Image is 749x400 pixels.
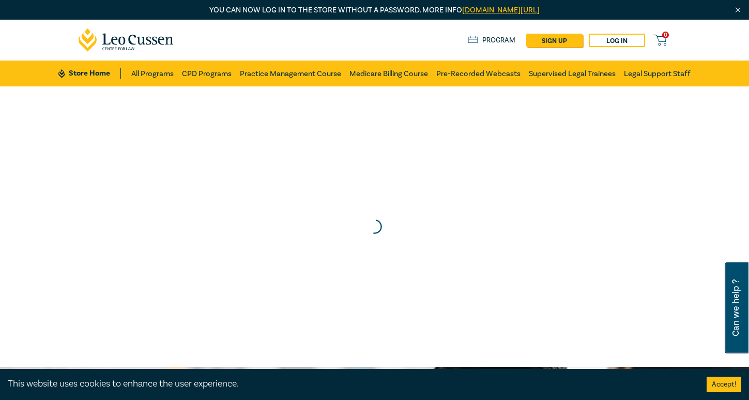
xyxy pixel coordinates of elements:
[240,61,341,86] a: Practice Management Course
[589,34,645,47] a: Log in
[624,61,691,86] a: Legal Support Staff
[529,61,616,86] a: Supervised Legal Trainees
[707,377,741,392] button: Accept cookies
[8,377,691,391] div: This website uses cookies to enhance the user experience.
[733,6,742,14] img: Close
[131,61,174,86] a: All Programs
[731,269,741,347] span: Can we help ?
[182,61,232,86] a: CPD Programs
[79,5,671,16] p: You can now log in to the store without a password. More info
[58,68,121,79] a: Store Home
[349,61,428,86] a: Medicare Billing Course
[526,34,583,47] a: sign up
[462,5,540,15] a: [DOMAIN_NAME][URL]
[662,32,669,38] span: 0
[468,35,516,46] a: Program
[436,61,521,86] a: Pre-Recorded Webcasts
